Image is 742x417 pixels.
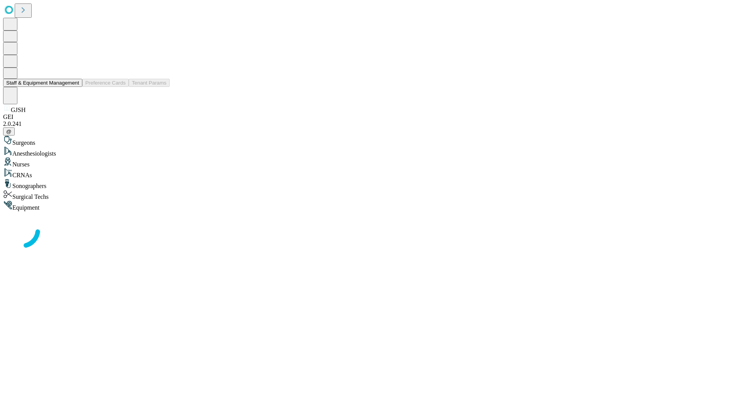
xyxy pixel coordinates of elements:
[6,129,12,134] span: @
[3,179,739,190] div: Sonographers
[82,79,129,87] button: Preference Cards
[129,79,170,87] button: Tenant Params
[3,127,15,136] button: @
[3,200,739,211] div: Equipment
[3,190,739,200] div: Surgical Techs
[3,146,739,157] div: Anesthesiologists
[3,120,739,127] div: 2.0.241
[3,79,82,87] button: Staff & Equipment Management
[3,114,739,120] div: GEI
[3,157,739,168] div: Nurses
[11,107,26,113] span: GJSH
[3,168,739,179] div: CRNAs
[3,136,739,146] div: Surgeons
